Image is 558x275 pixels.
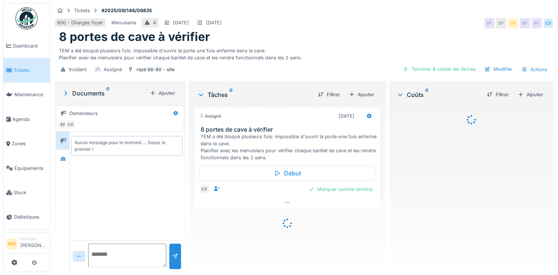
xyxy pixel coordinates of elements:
div: EF [496,18,506,28]
div: 4 [153,19,156,26]
strong: #2025/09/146/06835 [98,7,155,14]
h1: 8 portes de cave à vérifier [59,30,210,44]
span: Équipements [14,165,47,172]
div: Incident [69,66,87,73]
sup: 0 [425,90,429,99]
div: [DATE] [339,112,354,119]
div: Marquer comme terminé [306,184,375,194]
div: [DATE] [206,19,222,26]
div: Tâches [197,90,312,99]
a: Statistiques [3,205,50,229]
div: Documents [62,89,147,98]
div: 600 - Charges foyer [57,19,103,26]
img: Badge_color-CXgf-gQk.svg [15,7,38,29]
div: CV [543,18,554,28]
span: Zones [12,140,47,147]
div: Demandeurs [69,110,98,117]
div: Actions [518,64,551,75]
span: Stock [14,189,47,196]
a: Agenda [3,107,50,131]
div: Filtrer [315,90,343,100]
div: Modifier [482,64,515,74]
div: EF [58,119,68,130]
li: [PERSON_NAME] [20,236,47,252]
div: rayé 66-80 - site [136,66,174,73]
h3: 8 portes de cave à vérifier [201,126,377,133]
div: Ajouter [346,90,377,100]
div: Filtrer [484,90,512,100]
div: Terminer & valider les tâches [400,64,479,74]
span: Agenda [12,116,47,123]
div: Début [199,166,375,181]
div: CV [508,18,518,28]
span: Maintenance [14,91,47,98]
div: EF [531,18,542,28]
a: Zones [3,132,50,156]
div: Aucun message pour le moment … Soyez le premier ! [74,139,179,153]
div: Tickets [74,7,90,14]
div: Assigné [199,113,221,119]
a: MD Manager[PERSON_NAME] [6,236,47,254]
div: EF [484,18,495,28]
a: Maintenance [3,83,50,107]
sup: 0 [106,89,110,98]
div: TEM a été bloqué plusieurs fois: impossible d'ouvrir la porte une fois enfermé dans la cave. Plan... [59,44,549,61]
div: Assigné [104,66,122,73]
a: Tickets [3,58,50,82]
div: CV [199,184,209,194]
li: MD [6,239,17,250]
div: [DATE] [173,19,189,26]
div: CV [65,119,76,130]
a: Stock [3,180,50,205]
div: Ajouter [515,90,546,100]
a: Dashboard [3,34,50,58]
a: Équipements [3,156,50,180]
div: EF [520,18,530,28]
span: Statistiques [14,213,47,220]
sup: 0 [229,90,233,99]
div: Coûts [396,90,481,99]
div: Menuiserie [111,19,136,26]
div: Ajouter [147,88,178,98]
div: Manager [20,236,47,241]
div: TEM a été bloqué plusieurs fois: impossible d'ouvrir la porte une fois enfermé dans la cave. Plan... [201,133,377,161]
span: Dashboard [13,42,47,49]
span: Tickets [14,67,47,74]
